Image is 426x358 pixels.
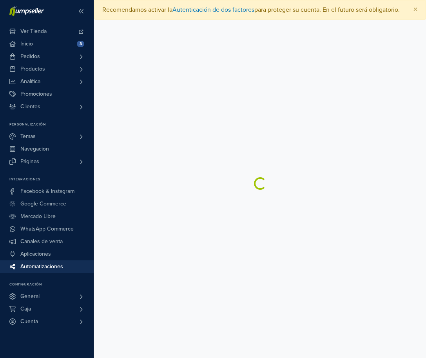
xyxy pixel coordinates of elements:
[77,41,84,47] span: 3
[20,100,40,113] span: Clientes
[20,248,51,260] span: Aplicaciones
[9,122,94,127] p: Personalización
[20,63,45,75] span: Productos
[20,38,33,50] span: Inicio
[20,130,36,143] span: Temas
[20,88,52,100] span: Promociones
[20,303,31,315] span: Caja
[9,177,94,182] p: Integraciones
[20,185,74,198] span: Facebook & Instagram
[20,50,40,63] span: Pedidos
[20,235,63,248] span: Canales de venta
[20,290,40,303] span: General
[20,223,74,235] span: WhatsApp Commerce
[413,4,418,15] span: ×
[20,198,66,210] span: Google Commerce
[9,282,94,287] p: Configuración
[20,25,47,38] span: Ver Tienda
[405,0,426,19] button: Close
[20,315,38,328] span: Cuenta
[20,210,56,223] span: Mercado Libre
[20,143,49,155] span: Navegacion
[20,260,63,273] span: Automatizaciones
[20,75,40,88] span: Analítica
[20,155,39,168] span: Páginas
[172,6,254,14] a: Autenticación de dos factores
